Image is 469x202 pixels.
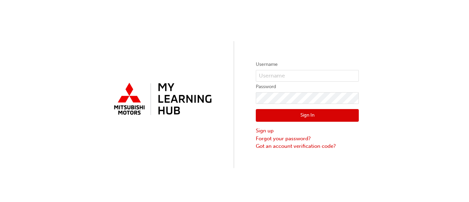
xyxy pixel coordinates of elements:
[256,142,359,150] a: Got an account verification code?
[256,135,359,143] a: Forgot your password?
[256,60,359,69] label: Username
[256,109,359,122] button: Sign In
[110,80,213,119] img: mmal
[256,83,359,91] label: Password
[256,70,359,82] input: Username
[256,127,359,135] a: Sign up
